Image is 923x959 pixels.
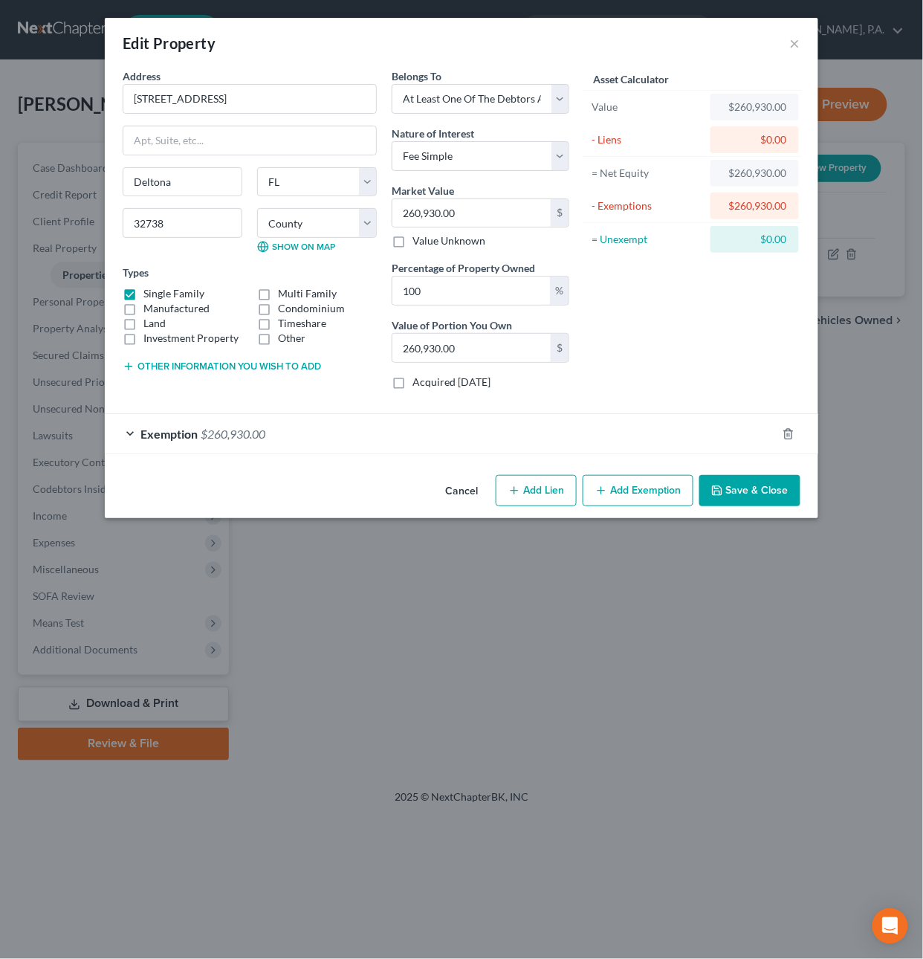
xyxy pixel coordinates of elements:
[593,71,669,87] label: Asset Calculator
[123,126,376,155] input: Apt, Suite, etc...
[722,198,787,213] div: $260,930.00
[592,232,704,247] div: = Unexempt
[140,427,198,441] span: Exemption
[722,232,787,247] div: $0.00
[143,331,239,346] label: Investment Property
[592,132,704,147] div: - Liens
[699,475,800,506] button: Save & Close
[592,166,704,181] div: = Net Equity
[412,375,490,390] label: Acquired [DATE]
[123,168,242,196] input: Enter city...
[790,34,800,52] button: ×
[722,166,787,181] div: $260,930.00
[550,277,569,305] div: %
[392,199,551,227] input: 0.00
[412,233,485,248] label: Value Unknown
[392,126,474,141] label: Nature of Interest
[278,301,345,316] label: Condominium
[123,70,161,83] span: Address
[123,361,321,372] button: Other information you wish to add
[551,199,569,227] div: $
[592,100,704,114] div: Value
[392,70,441,83] span: Belongs To
[123,265,149,280] label: Types
[583,475,693,506] button: Add Exemption
[278,316,326,331] label: Timeshare
[592,198,704,213] div: - Exemptions
[433,477,490,506] button: Cancel
[143,286,204,301] label: Single Family
[392,334,551,362] input: 0.00
[143,316,166,331] label: Land
[722,132,787,147] div: $0.00
[143,301,210,316] label: Manufactured
[392,183,454,198] label: Market Value
[257,241,335,253] a: Show on Map
[123,85,376,113] input: Enter address...
[201,427,265,441] span: $260,930.00
[722,100,787,114] div: $260,930.00
[278,286,337,301] label: Multi Family
[392,260,535,276] label: Percentage of Property Owned
[123,208,242,238] input: Enter zip...
[392,317,512,333] label: Value of Portion You Own
[123,33,216,54] div: Edit Property
[278,331,305,346] label: Other
[872,908,908,944] div: Open Intercom Messenger
[392,277,550,305] input: 0.00
[496,475,577,506] button: Add Lien
[551,334,569,362] div: $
